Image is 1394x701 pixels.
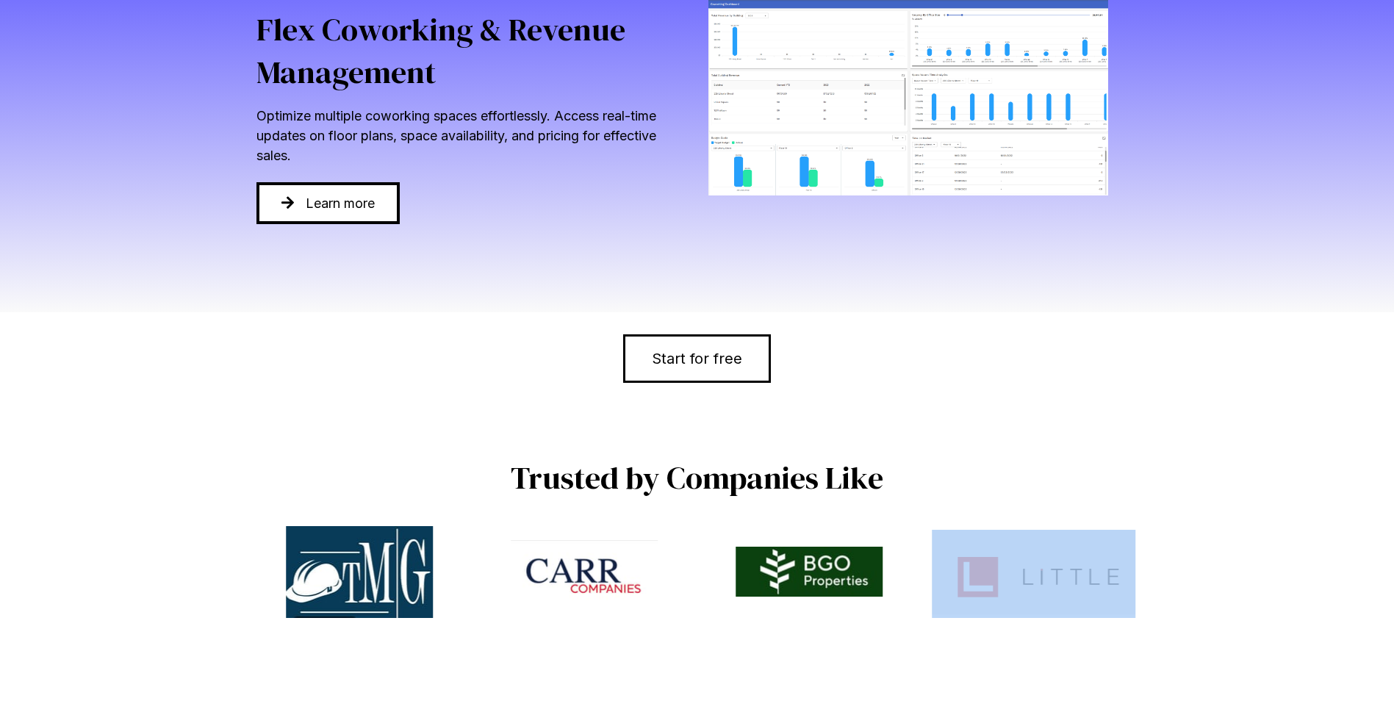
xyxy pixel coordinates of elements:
img: The Missner Group [287,526,434,618]
p: Optimize multiple coworking spaces effortlessly. Access real-time updates on floor plans, space a... [256,106,686,165]
h2: Trusted by Companies Like [256,456,1138,500]
a: Start for free [623,334,771,383]
iframe: Chat Widget [1321,630,1394,701]
img: BentallGreenOak [736,547,883,597]
img: Little Architects [932,530,1135,614]
a: Learn more [256,182,400,224]
h2: Flex Coworking & Revenue Management [256,8,686,95]
img: Carr Companies [511,540,658,604]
